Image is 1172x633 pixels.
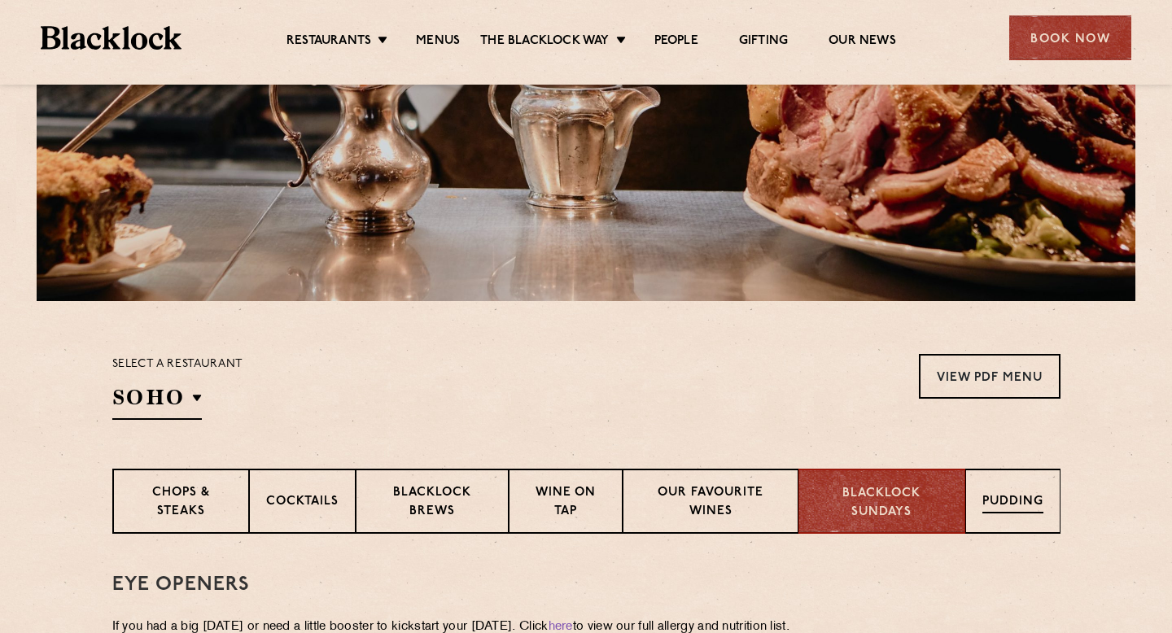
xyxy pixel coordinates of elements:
p: Blacklock Sundays [816,485,948,522]
a: Our News [829,33,896,51]
a: View PDF Menu [919,354,1060,399]
a: Restaurants [286,33,371,51]
a: Gifting [739,33,788,51]
img: BL_Textured_Logo-footer-cropped.svg [41,26,181,50]
p: Cocktails [266,493,339,513]
p: Our favourite wines [640,484,781,522]
p: Blacklock Brews [373,484,492,522]
a: People [654,33,698,51]
p: Chops & Steaks [130,484,232,522]
p: Pudding [982,493,1043,513]
p: Wine on Tap [526,484,606,522]
a: here [549,621,573,633]
p: Select a restaurant [112,354,243,375]
a: The Blacklock Way [480,33,609,51]
div: Book Now [1009,15,1131,60]
h2: SOHO [112,383,202,420]
h3: Eye openers [112,574,1060,596]
a: Menus [416,33,460,51]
